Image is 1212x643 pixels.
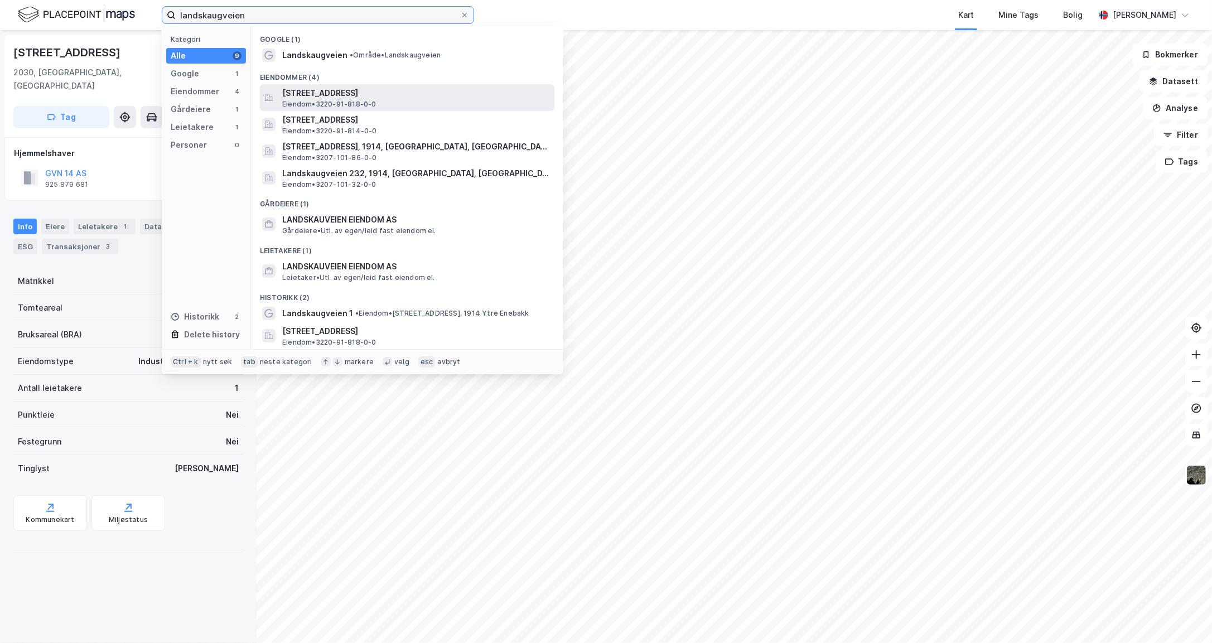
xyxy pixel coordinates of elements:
[437,357,460,366] div: avbryt
[176,7,460,23] input: Søk på adresse, matrikkel, gårdeiere, leietakere eller personer
[171,67,199,80] div: Google
[282,338,376,347] span: Eiendom • 3220-91-818-0-0
[251,26,563,46] div: Google (1)
[1143,97,1208,119] button: Analyse
[226,408,239,422] div: Nei
[260,357,312,366] div: neste kategori
[282,113,550,127] span: [STREET_ADDRESS]
[140,219,182,234] div: Datasett
[1154,124,1208,146] button: Filter
[171,103,211,116] div: Gårdeiere
[282,307,353,320] span: Landskaugveien 1
[1063,8,1083,22] div: Bolig
[350,51,353,59] span: •
[1186,465,1207,486] img: 9k=
[233,51,242,60] div: 9
[282,260,550,273] span: LANDSKAUVEIEN EIENDOM AS
[282,213,550,226] span: LANDSKAUVEIEN EIENDOM AS
[13,66,178,93] div: 2030, [GEOGRAPHIC_DATA], [GEOGRAPHIC_DATA]
[282,153,377,162] span: Eiendom • 3207-101-86-0-0
[958,8,974,22] div: Kart
[282,180,376,189] span: Eiendom • 3207-101-32-0-0
[45,180,88,189] div: 925 879 681
[233,87,242,96] div: 4
[998,8,1039,22] div: Mine Tags
[418,356,436,368] div: esc
[233,69,242,78] div: 1
[282,273,435,282] span: Leietaker • Utl. av egen/leid fast eiendom el.
[1132,43,1208,66] button: Bokmerker
[282,325,550,338] span: [STREET_ADDRESS]
[184,328,240,341] div: Delete history
[233,312,242,321] div: 2
[251,64,563,84] div: Eiendommer (4)
[233,141,242,149] div: 0
[1113,8,1176,22] div: [PERSON_NAME]
[103,241,114,252] div: 3
[13,239,37,254] div: ESG
[241,356,258,368] div: tab
[394,357,409,366] div: velg
[171,85,219,98] div: Eiendommer
[171,310,219,323] div: Historikk
[233,105,242,114] div: 1
[226,435,239,448] div: Nei
[18,274,54,288] div: Matrikkel
[18,5,135,25] img: logo.f888ab2527a4732fd821a326f86c7f29.svg
[282,100,376,109] span: Eiendom • 3220-91-818-0-0
[345,357,374,366] div: markere
[171,356,201,368] div: Ctrl + k
[18,462,50,475] div: Tinglyst
[282,49,347,62] span: Landskaugveien
[13,106,109,128] button: Tag
[282,167,550,180] span: Landskaugveien 232, 1914, [GEOGRAPHIC_DATA], [GEOGRAPHIC_DATA]
[1156,589,1212,643] iframe: Chat Widget
[18,328,82,341] div: Bruksareal (BRA)
[355,309,529,318] span: Eiendom • [STREET_ADDRESS], 1914 Ytre Enebakk
[251,238,563,258] div: Leietakere (1)
[171,120,214,134] div: Leietakere
[41,219,69,234] div: Eiere
[109,515,148,524] div: Miljøstatus
[13,43,123,61] div: [STREET_ADDRESS]
[1156,589,1212,643] div: Chatt-widget
[175,462,239,475] div: [PERSON_NAME]
[282,226,436,235] span: Gårdeiere • Utl. av egen/leid fast eiendom el.
[282,140,550,153] span: [STREET_ADDRESS], 1914, [GEOGRAPHIC_DATA], [GEOGRAPHIC_DATA]
[1139,70,1208,93] button: Datasett
[233,123,242,132] div: 1
[18,301,62,315] div: Tomteareal
[120,221,131,232] div: 1
[1156,151,1208,173] button: Tags
[235,381,239,395] div: 1
[18,408,55,422] div: Punktleie
[171,35,246,43] div: Kategori
[251,191,563,211] div: Gårdeiere (1)
[171,138,207,152] div: Personer
[350,51,441,60] span: Område • Landskaugveien
[18,355,74,368] div: Eiendomstype
[282,127,377,136] span: Eiendom • 3220-91-814-0-0
[171,49,186,62] div: Alle
[138,355,239,368] div: Industri, Logistikk, Kontor
[13,219,37,234] div: Info
[282,86,550,100] span: [STREET_ADDRESS]
[42,239,118,254] div: Transaksjoner
[355,309,359,317] span: •
[18,381,82,395] div: Antall leietakere
[14,147,243,160] div: Hjemmelshaver
[203,357,233,366] div: nytt søk
[26,515,74,524] div: Kommunekart
[251,284,563,304] div: Historikk (2)
[18,435,61,448] div: Festegrunn
[74,219,136,234] div: Leietakere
